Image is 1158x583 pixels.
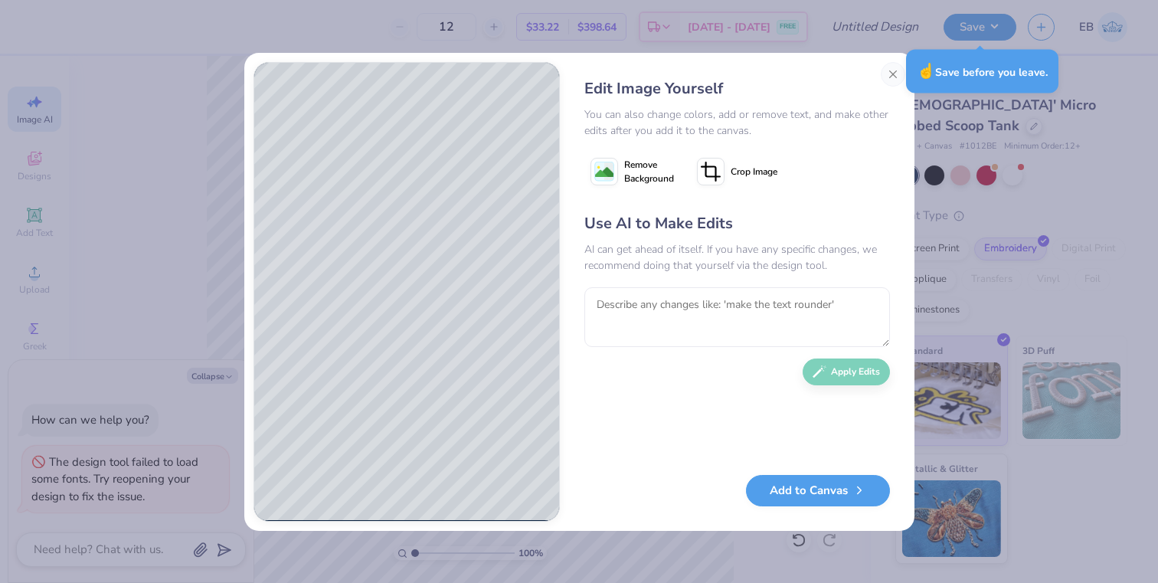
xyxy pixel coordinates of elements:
div: Edit Image Yourself [584,77,890,100]
button: Remove Background [584,152,680,191]
span: Crop Image [731,165,777,179]
div: Use AI to Make Edits [584,212,890,235]
button: Close [881,62,905,87]
div: Save before you leave. [906,50,1058,93]
div: AI can get ahead of itself. If you have any specific changes, we recommend doing that yourself vi... [584,241,890,273]
button: Add to Canvas [746,475,890,506]
span: ☝️ [917,61,935,81]
div: You can also change colors, add or remove text, and make other edits after you add it to the canvas. [584,106,890,139]
span: Remove Background [624,158,674,185]
button: Crop Image [691,152,787,191]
